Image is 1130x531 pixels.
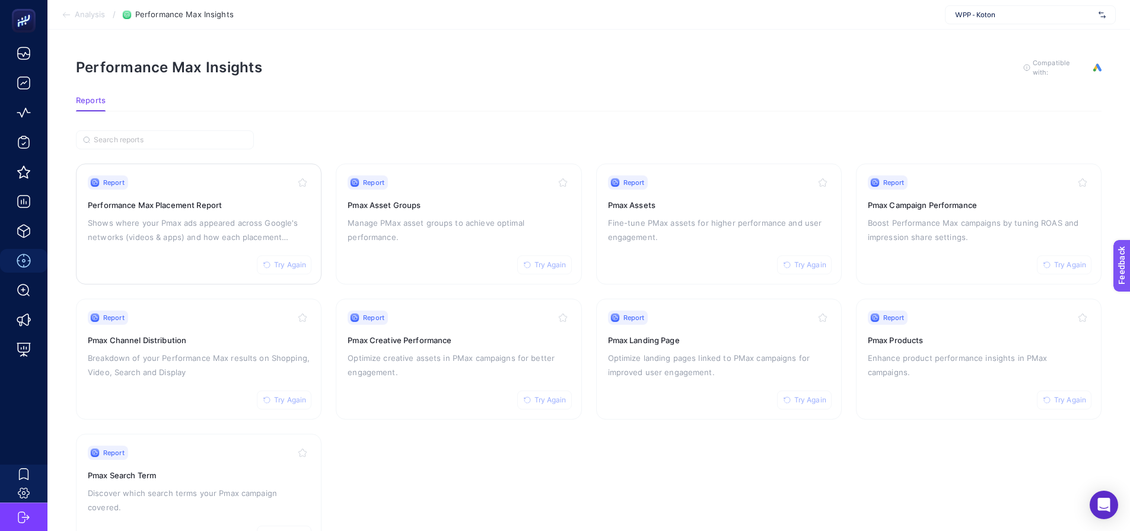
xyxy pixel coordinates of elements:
[608,334,830,346] h3: Pmax Landing Page
[1090,491,1118,519] div: Open Intercom Messenger
[596,164,842,284] a: ReportTry AgainPmax AssetsFine-tune PMax assets for higher performance and user engagement.
[794,260,826,270] span: Try Again
[1033,58,1086,77] span: Compatible with:
[608,216,830,244] p: Fine-tune PMax assets for higher performance and user engagement.
[7,4,45,13] span: Feedback
[1037,391,1091,410] button: Try Again
[88,486,310,514] p: Discover which search terms your Pmax campaign covered.
[1054,260,1086,270] span: Try Again
[76,59,262,76] h1: Performance Max Insights
[336,164,581,284] a: ReportTry AgainPmax Asset GroupsManage PMax asset groups to achieve optimal performance.
[257,255,311,274] button: Try Again
[856,164,1102,284] a: ReportTry AgainPmax Campaign PerformanceBoost Performance Max campaigns by tuning ROAS and impres...
[1054,395,1086,405] span: Try Again
[868,351,1090,379] p: Enhance product performance insights in PMax campaigns.
[336,299,581,420] a: ReportTry AgainPmax Creative PerformanceOptimize creative assets in PMax campaigns for better eng...
[777,255,832,274] button: Try Again
[76,96,106,105] span: Reports
[348,334,569,346] h3: Pmax Creative Performance
[348,351,569,379] p: Optimize creative assets in PMax campaigns for better engagement.
[103,448,125,458] span: Report
[608,351,830,379] p: Optimize landing pages linked to PMax campaigns for improved user engagement.
[88,199,310,211] h3: Performance Max Placement Report
[88,469,310,481] h3: Pmax Search Term
[856,299,1102,420] a: ReportTry AgainPmax ProductsEnhance product performance insights in PMax campaigns.
[517,391,572,410] button: Try Again
[348,199,569,211] h3: Pmax Asset Groups
[883,313,905,322] span: Report
[88,216,310,244] p: Shows where your Pmax ads appeared across Google's networks (videos & apps) and how each placemen...
[1037,255,1091,274] button: Try Again
[257,391,311,410] button: Try Again
[1099,9,1106,21] img: svg%3e
[88,351,310,379] p: Breakdown of your Performance Max results on Shopping, Video, Search and Display
[363,313,384,322] span: Report
[955,10,1094,20] span: WPP - Koton
[794,395,826,405] span: Try Again
[103,178,125,187] span: Report
[76,96,106,111] button: Reports
[363,178,384,187] span: Report
[103,313,125,322] span: Report
[596,299,842,420] a: ReportTry AgainPmax Landing PageOptimize landing pages linked to PMax campaigns for improved user...
[274,260,306,270] span: Try Again
[88,334,310,346] h3: Pmax Channel Distribution
[135,10,234,20] span: Performance Max Insights
[534,260,566,270] span: Try Again
[274,395,306,405] span: Try Again
[623,178,645,187] span: Report
[94,136,247,145] input: Search
[623,313,645,322] span: Report
[75,10,106,20] span: Analysis
[883,178,905,187] span: Report
[113,9,116,19] span: /
[608,199,830,211] h3: Pmax Assets
[868,334,1090,346] h3: Pmax Products
[76,164,322,284] a: ReportTry AgainPerformance Max Placement ReportShows where your Pmax ads appeared across Google's...
[76,299,322,420] a: ReportTry AgainPmax Channel DistributionBreakdown of your Performance Max results on Shopping, Vi...
[777,391,832,410] button: Try Again
[868,199,1090,211] h3: Pmax Campaign Performance
[534,395,566,405] span: Try Again
[348,216,569,244] p: Manage PMax asset groups to achieve optimal performance.
[517,255,572,274] button: Try Again
[868,216,1090,244] p: Boost Performance Max campaigns by tuning ROAS and impression share settings.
